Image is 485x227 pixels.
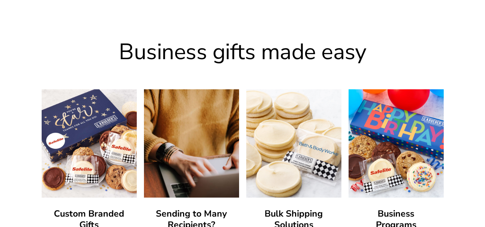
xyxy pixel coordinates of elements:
img: Sending to Many Recipients? [144,89,239,198]
img: Bulk Shipping Solutions [246,89,341,198]
h2: Business gifts made easy [42,40,444,64]
img: Custom Branded Gifts [42,89,137,198]
img: Business Programs [349,89,444,198]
